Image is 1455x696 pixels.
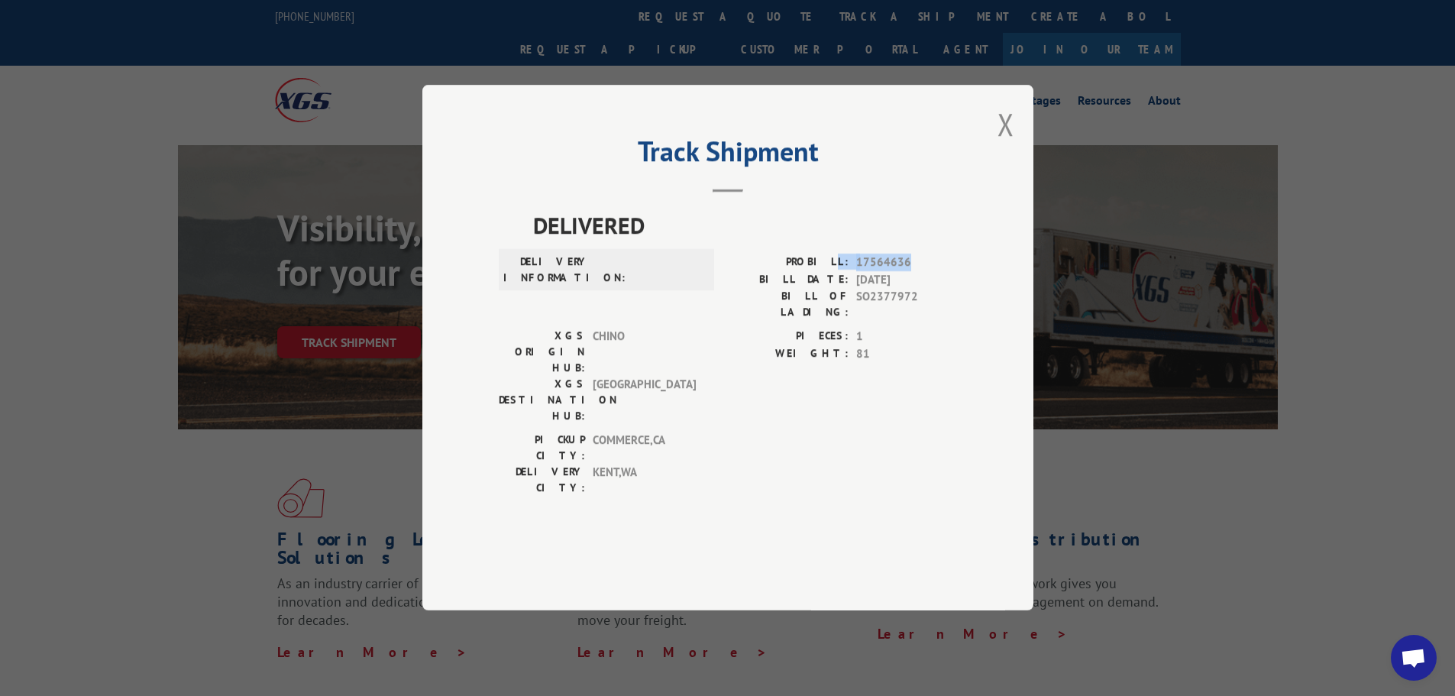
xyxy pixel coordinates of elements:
label: PIECES: [728,329,849,346]
label: XGS DESTINATION HUB: [499,377,585,425]
span: [DATE] [856,271,957,289]
h2: Track Shipment [499,141,957,170]
span: KENT , WA [593,465,696,497]
span: [GEOGRAPHIC_DATA] [593,377,696,425]
span: SO2377972 [856,289,957,321]
span: 81 [856,345,957,363]
label: PICKUP CITY: [499,432,585,465]
label: BILL OF LADING: [728,289,849,321]
label: WEIGHT: [728,345,849,363]
span: CHINO [593,329,696,377]
label: DELIVERY CITY: [499,465,585,497]
span: 1 [856,329,957,346]
div: Open chat [1391,635,1437,681]
button: Close modal [997,104,1014,144]
span: COMMERCE , CA [593,432,696,465]
span: 17564636 [856,254,957,272]
label: DELIVERY INFORMATION: [503,254,590,286]
label: BILL DATE: [728,271,849,289]
label: PROBILL: [728,254,849,272]
label: XGS ORIGIN HUB: [499,329,585,377]
span: DELIVERED [533,209,957,243]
